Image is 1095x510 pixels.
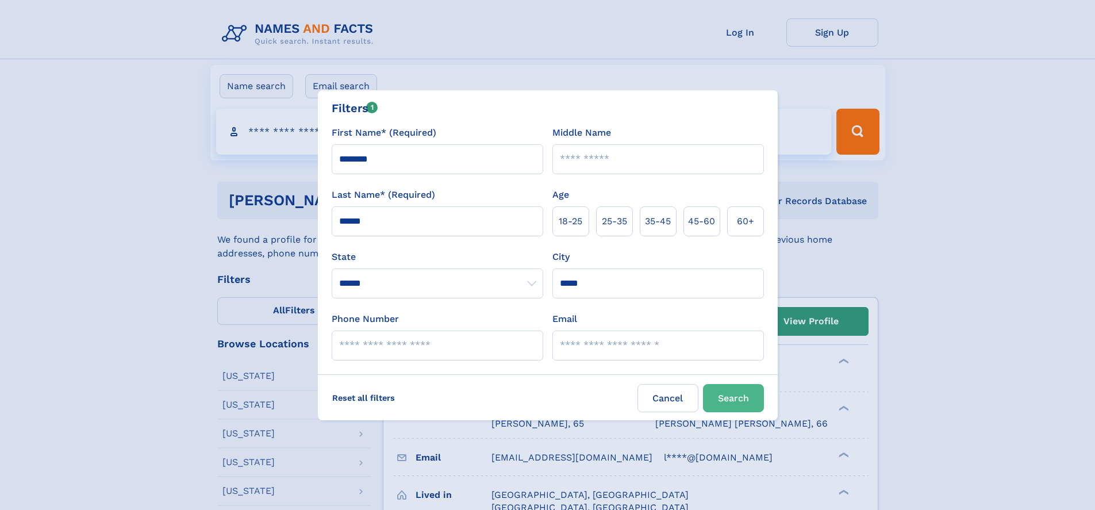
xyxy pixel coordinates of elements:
label: State [332,250,543,264]
label: Phone Number [332,312,399,326]
div: Filters [332,99,378,117]
span: 60+ [737,214,754,228]
button: Search [703,384,764,412]
span: 25‑35 [602,214,627,228]
label: Reset all filters [325,384,402,412]
span: 18‑25 [559,214,582,228]
label: City [552,250,570,264]
label: Last Name* (Required) [332,188,435,202]
label: Age [552,188,569,202]
label: Cancel [637,384,698,412]
span: 45‑60 [688,214,715,228]
span: 35‑45 [645,214,671,228]
label: Email [552,312,577,326]
label: Middle Name [552,126,611,140]
label: First Name* (Required) [332,126,436,140]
